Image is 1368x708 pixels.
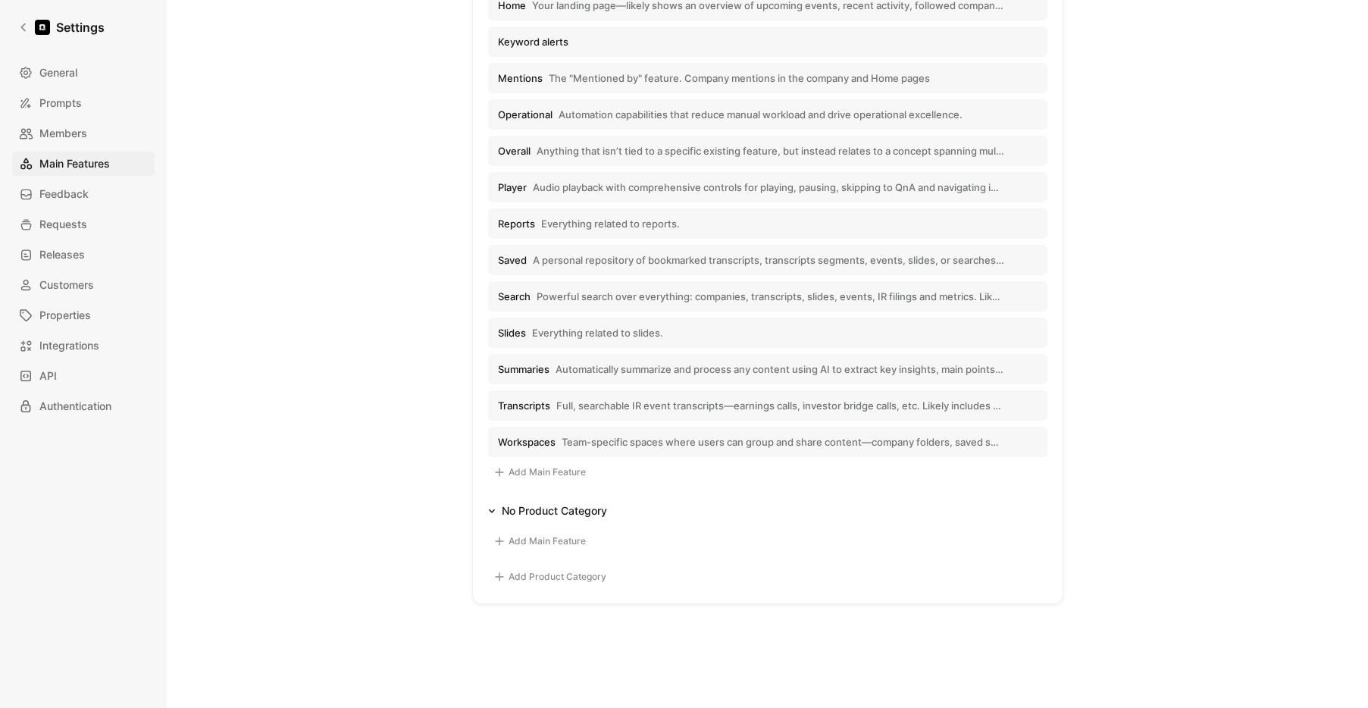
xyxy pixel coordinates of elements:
a: Properties [12,303,155,327]
div: No Product Category [502,502,607,520]
button: MentionsThe "Mentioned by" feature. Company mentions in the company and Home pages [488,63,1047,93]
button: PlayerAudio playback with comprehensive controls for playing, pausing, skipping to QnA and naviga... [488,172,1047,202]
button: OverallAnything that isn’t tied to a specific existing feature, but instead relates to a concept ... [488,136,1047,166]
span: General [39,64,77,82]
span: Audio playback with comprehensive controls for playing, pausing, skipping to QnA and navigating i... [533,180,1004,194]
button: OperationalAutomation capabilities that reduce manual workload and drive operational excellence. [488,99,1047,130]
span: Anything that isn’t tied to a specific existing feature, but instead relates to a concept spannin... [537,144,1004,158]
span: Search [498,290,531,303]
span: Team-specific spaces where users can group and share content—company folders, saved searches, not... [562,435,1004,449]
span: Everything related to slides. [532,326,663,340]
span: A personal repository of bookmarked transcripts, transcripts segments, events, slides, or searche... [533,253,1004,267]
span: Everything related to reports. [541,217,680,230]
span: Overall [498,144,531,158]
span: Feedback [39,185,89,203]
a: Prompts [12,91,155,115]
span: Keyword alerts [498,35,568,49]
span: Requests [39,215,87,233]
button: Keyword alerts [488,27,1047,57]
a: Customers [12,273,155,297]
button: SearchPowerful search over everything: companies, transcripts, slides, events, IR filings and met... [488,281,1047,312]
a: Integrations [12,334,155,358]
span: Customers [39,276,94,294]
a: Members [12,121,155,146]
span: Releases [39,246,85,264]
a: Feedback [12,182,155,206]
span: Integrations [39,337,99,355]
span: Authentication [39,397,111,415]
span: Powerful search over everything: companies, transcripts, slides, events, IR filings and metrics. ... [537,290,1004,303]
span: Reports [498,217,535,230]
span: Workspaces [498,435,556,449]
a: Settings [12,12,111,42]
span: Members [39,124,87,143]
span: Player [498,180,527,194]
span: Main Features [39,155,110,173]
span: Properties [39,306,91,324]
span: Operational [498,108,553,121]
button: Add Main Feature [488,463,591,481]
a: Main Features [12,152,155,176]
span: Prompts [39,94,82,112]
button: Add Main Feature [488,532,591,550]
button: WorkspacesTeam-specific spaces where users can group and share content—company folders, saved sea... [488,427,1047,457]
span: Slides [498,326,526,340]
span: Automation capabilities that reduce manual workload and drive operational excellence. [559,108,963,121]
button: ReportsEverything related to reports. [488,208,1047,239]
button: SlidesEverything related to slides. [488,318,1047,348]
span: Saved [498,253,527,267]
span: Full, searchable IR event transcripts—earnings calls, investor bridge calls, etc. Likely includes... [556,399,1004,412]
span: Mentions [498,71,543,85]
span: API [39,367,57,385]
button: Add Product Category [488,568,612,586]
span: The "Mentioned by" feature. Company mentions in the company and Home pages [549,71,930,85]
button: TranscriptsFull, searchable IR event transcripts—earnings calls, investor bridge calls, etc. Like... [488,390,1047,421]
span: Automatically summarize and process any content using AI to extract key insights, main points, an... [556,362,1004,376]
a: General [12,61,155,85]
a: Releases [12,243,155,267]
a: Authentication [12,394,155,418]
a: API [12,364,155,388]
span: Summaries [498,362,549,376]
span: Transcripts [498,399,550,412]
h1: Settings [56,18,105,36]
button: No Product Category [482,502,613,520]
a: Requests [12,212,155,237]
button: SavedA personal repository of bookmarked transcripts, transcripts segments, events, slides, or se... [488,245,1047,275]
button: SummariesAutomatically summarize and process any content using AI to extract key insights, main p... [488,354,1047,384]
